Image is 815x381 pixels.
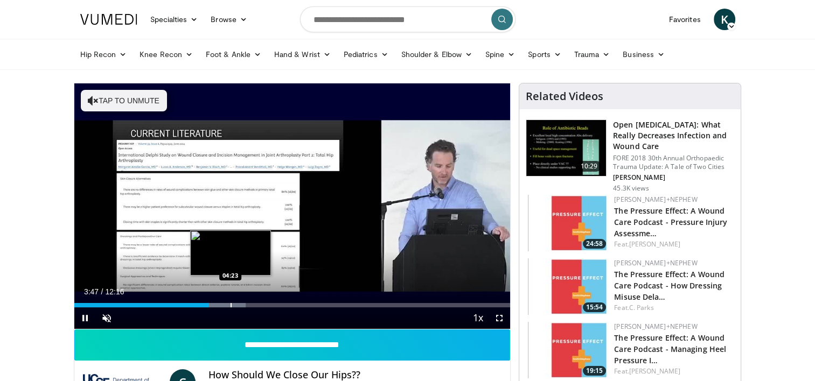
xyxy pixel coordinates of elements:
p: 45.3K views [613,184,649,193]
h4: How Should We Close Our Hips?? [208,369,501,381]
a: [PERSON_NAME]+Nephew [614,195,697,204]
a: The Pressure Effect: A Wound Care Podcast - Pressure Injury Assessme… [614,206,727,238]
img: 2a658e12-bd38-46e9-9f21-8239cc81ed40.150x105_q85_crop-smart_upscale.jpg [528,195,609,251]
a: C. Parks [629,303,654,312]
a: [PERSON_NAME]+Nephew [614,322,697,331]
img: image.jpeg [190,230,271,276]
button: Unmute [96,307,117,329]
h4: Related Videos [526,90,603,103]
a: Business [616,44,671,65]
a: The Pressure Effect: A Wound Care Podcast - How Dressing Misuse Dela… [614,269,725,302]
a: Trauma [568,44,617,65]
button: Tap to unmute [81,90,167,111]
a: Knee Recon [133,44,199,65]
span: 3:47 [84,287,99,296]
input: Search topics, interventions [300,6,516,32]
img: 61e02083-5525-4adc-9284-c4ef5d0bd3c4.150x105_q85_crop-smart_upscale.jpg [528,258,609,315]
a: Specialties [144,9,205,30]
img: 60a7b2e5-50df-40c4-868a-521487974819.150x105_q85_crop-smart_upscale.jpg [528,322,609,378]
a: Spine [479,44,521,65]
a: Sports [521,44,568,65]
button: Fullscreen [489,307,510,329]
span: / [101,287,103,296]
a: Shoulder & Elbow [395,44,479,65]
a: K [714,9,735,30]
a: 24:58 [528,195,609,251]
div: Progress Bar [74,303,511,307]
a: Browse [204,9,254,30]
button: Pause [74,307,96,329]
a: Foot & Ankle [199,44,268,65]
a: 15:54 [528,258,609,315]
a: Hand & Wrist [268,44,337,65]
div: Feat. [614,366,732,376]
span: 15:54 [583,302,606,312]
a: 10:29 Open [MEDICAL_DATA]: What Really Decreases Infection and Wound Care FORE 2018 30th Annual O... [526,119,734,193]
a: 19:15 [528,322,609,378]
a: [PERSON_NAME] [629,366,680,376]
a: Hip Recon [74,44,134,65]
button: Playback Rate [467,307,489,329]
p: [PERSON_NAME] [613,173,734,182]
span: 12:16 [105,287,124,296]
video-js: Video Player [74,83,511,329]
h3: Open [MEDICAL_DATA]: What Really Decreases Infection and Wound Care [613,119,734,152]
div: Feat. [614,239,732,249]
a: [PERSON_NAME]+Nephew [614,258,697,267]
div: Feat. [614,303,732,313]
span: 19:15 [583,366,606,376]
p: FORE 2018 30th Annual Orthopaedic Trauma Update: A Tale of Two Cities [613,154,734,171]
a: The Pressure Effect: A Wound Care Podcast - Managing Heel Pressure I… [614,333,726,365]
span: 24:58 [583,239,606,249]
a: Favorites [663,9,707,30]
a: Pediatrics [337,44,395,65]
span: 10:29 [576,161,602,172]
img: ded7be61-cdd8-40fc-98a3-de551fea390e.150x105_q85_crop-smart_upscale.jpg [526,120,606,176]
img: VuMedi Logo [80,14,137,25]
a: [PERSON_NAME] [629,239,680,249]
